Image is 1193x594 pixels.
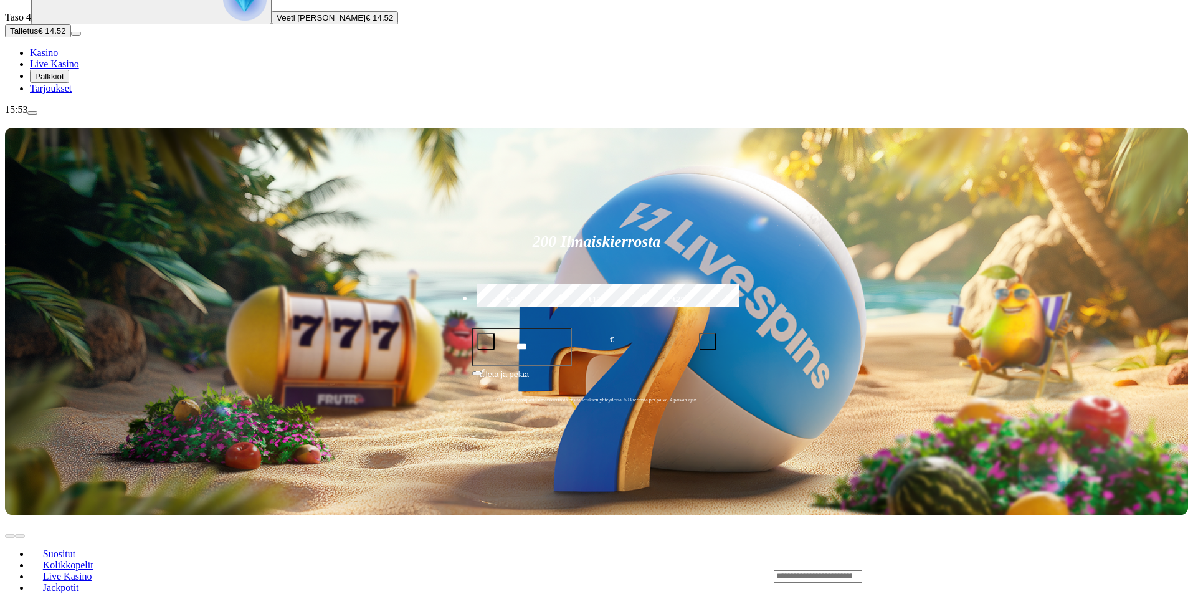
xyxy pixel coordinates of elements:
[15,534,25,538] button: next slide
[5,534,15,538] button: prev slide
[277,13,366,22] span: Veeti [PERSON_NAME]
[5,24,71,37] button: Talletusplus icon€ 14.52
[38,548,80,559] span: Suositut
[482,367,486,375] span: €
[477,333,495,350] button: minus icon
[71,32,81,36] button: menu
[30,555,106,574] a: Kolikkopelit
[774,570,862,583] input: Search
[38,26,65,36] span: € 14.52
[699,333,716,350] button: plus icon
[35,72,64,81] span: Palkkiot
[476,368,529,391] span: Talleta ja pelaa
[10,26,38,36] span: Talletus
[5,104,27,115] span: 15:53
[30,47,58,58] a: Kasino
[30,70,69,83] button: Palkkiot
[474,282,551,318] label: €50
[272,11,398,24] button: Veeti [PERSON_NAME]€ 14.52
[642,282,719,318] label: €250
[366,13,393,22] span: € 14.52
[5,12,31,22] span: Taso 4
[30,83,72,93] a: Tarjoukset
[5,47,1188,94] nav: Main menu
[38,582,84,593] span: Jackpotit
[30,544,88,563] a: Suositut
[30,59,79,69] a: Live Kasino
[472,368,721,391] button: Talleta ja pelaa
[38,560,98,570] span: Kolikkopelit
[38,571,97,582] span: Live Kasino
[558,282,635,318] label: €150
[610,334,614,346] span: €
[27,111,37,115] button: menu
[30,567,105,585] a: Live Kasino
